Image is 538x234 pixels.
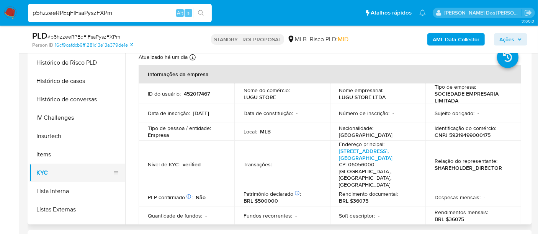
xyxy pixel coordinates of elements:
[339,125,374,132] p: Nacionalidade :
[244,212,292,219] p: Fundos recorrentes :
[29,164,119,182] button: KYC
[339,141,385,148] p: Endereço principal :
[29,90,125,109] button: Histórico de conversas
[244,197,278,204] p: BRL $500000
[435,132,491,138] p: CNPJ 59219499000175
[435,110,474,117] p: Sujeito obrigado :
[244,94,276,101] p: LUGU STORE
[275,161,276,168] p: -
[29,54,125,72] button: Histórico de Risco PLD
[211,34,284,45] p: STANDBY - ROI PROPOSAL
[339,132,393,138] p: [GEOGRAPHIC_DATA]
[499,33,514,45] span: Ações
[148,212,202,219] p: Quantidade de fundos :
[139,65,521,83] th: Informações da empresa
[445,9,522,16] p: renato.lopes@mercadopago.com.br
[435,209,488,216] p: Rendimentos mensais :
[295,212,297,219] p: -
[29,109,125,127] button: IV Challenges
[339,87,384,94] p: Nome empresarial :
[148,125,211,132] p: Tipo de pessoa / entidade :
[29,145,125,164] button: Items
[244,161,272,168] p: Transações :
[419,10,426,16] a: Notificações
[435,164,502,171] p: SHAREHOLDER_DIRECTOR
[196,194,206,201] p: Não
[484,194,485,201] p: -
[393,110,394,117] p: -
[260,128,271,135] p: MLB
[47,33,120,41] span: # p5hzzeeRPEqFlFsaPyszFXPm
[55,42,133,49] a: 16cf9cafdcb9ff1281c13e13a379de1e
[339,212,375,219] p: Soft descriptor :
[244,110,293,117] p: Data de constituição :
[435,90,509,104] p: SOCIEDADE EMPRESARIA LIMITADA
[244,87,290,94] p: Nome do comércio :
[148,90,181,97] p: ID do usuário :
[29,72,125,90] button: Histórico de casos
[296,110,298,117] p: -
[435,194,481,201] p: Despesas mensais :
[338,35,348,44] span: MID
[339,110,390,117] p: Número de inscrição :
[205,212,207,219] p: -
[29,200,125,219] button: Listas Externas
[427,33,485,45] button: AML Data Collector
[433,33,479,45] b: AML Data Collector
[148,110,190,117] p: Data de inscrição :
[29,182,125,200] button: Lista Interna
[139,54,188,61] p: Atualizado há um dia
[148,161,180,168] p: Nível de KYC :
[524,9,532,17] a: Sair
[435,83,476,90] p: Tipo de empresa :
[32,29,47,42] b: PLD
[339,197,369,204] p: BRL $36075
[244,128,257,135] p: Local :
[339,94,386,101] p: LUGU STORE LTDA
[339,147,393,162] a: [STREET_ADDRESS], [GEOGRAPHIC_DATA]
[494,33,527,45] button: Ações
[371,9,412,17] span: Atalhos rápidos
[183,161,201,168] p: verified
[477,110,479,117] p: -
[287,35,307,44] div: MLB
[184,90,210,97] p: 452017467
[339,190,398,197] p: Rendimento documental :
[148,194,193,201] p: PEP confirmado :
[32,42,53,49] b: Person ID
[522,18,534,24] span: 3.160.0
[148,132,169,138] p: Empresa
[244,190,301,197] p: Patrimônio declarado :
[28,8,212,18] input: Pesquise usuários ou casos...
[193,8,209,18] button: search-icon
[435,125,496,132] p: Identificação do comércio :
[177,9,183,16] span: Alt
[310,35,348,44] span: Risco PLD:
[193,110,209,117] p: [DATE]
[435,158,497,164] p: Relação do representante :
[435,216,464,223] p: BRL $36075
[187,9,190,16] span: s
[339,161,414,188] h4: CP: 06056000 - [GEOGRAPHIC_DATA], [GEOGRAPHIC_DATA], [GEOGRAPHIC_DATA]
[378,212,380,219] p: -
[29,127,125,145] button: Insurtech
